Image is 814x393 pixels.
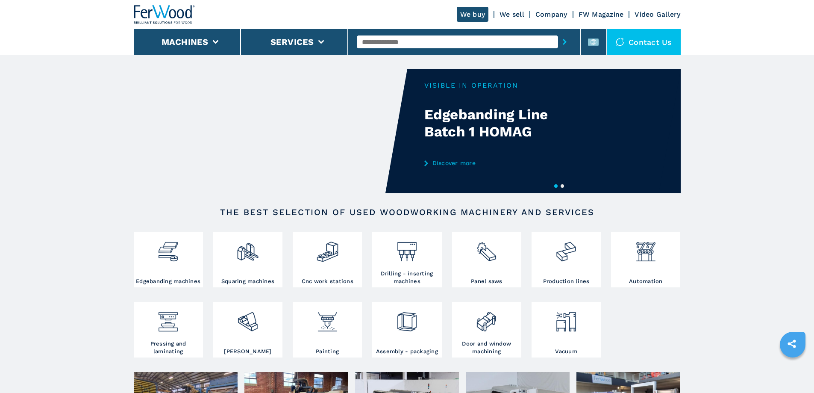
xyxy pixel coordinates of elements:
img: levigatrici_2.png [236,304,259,333]
h3: Painting [316,348,339,355]
a: Production lines [532,232,601,287]
a: Assembly - packaging [372,302,441,358]
h3: Panel saws [471,278,503,285]
h3: Automation [629,278,663,285]
img: lavorazione_porte_finestre_2.png [475,304,498,333]
h3: Drilling - inserting machines [374,270,439,285]
h3: Edgebanding machines [136,278,200,285]
h3: Vacuum [555,348,577,355]
h2: The best selection of used woodworking machinery and services [161,207,653,217]
img: verniciatura_1.png [316,304,339,333]
h3: Production lines [543,278,590,285]
a: Automation [611,232,680,287]
img: centro_di_lavoro_cnc_2.png [316,234,339,263]
img: foratrici_inseritrici_2.png [396,234,418,263]
a: We buy [457,7,489,22]
iframe: Chat [778,355,808,387]
img: bordatrici_1.png [157,234,179,263]
a: FW Magazine [579,10,624,18]
h3: Pressing and laminating [136,340,201,355]
button: Services [270,37,314,47]
img: linee_di_produzione_2.png [555,234,577,263]
a: Video Gallery [635,10,680,18]
h3: Cnc work stations [302,278,353,285]
img: Ferwood [134,5,195,24]
img: Contact us [616,38,624,46]
a: Edgebanding machines [134,232,203,287]
a: Door and window machining [452,302,521,358]
a: Squaring machines [213,232,282,287]
img: pressa-strettoia.png [157,304,179,333]
img: squadratrici_2.png [236,234,259,263]
a: Drilling - inserting machines [372,232,441,287]
a: Vacuum [532,302,601,358]
button: 1 [554,184,558,188]
div: Contact us [607,29,681,55]
a: Discover more [424,160,592,166]
h3: Assembly - packaging [376,348,438,355]
h3: Squaring machines [221,278,274,285]
img: aspirazione_1.png [555,304,577,333]
a: We sell [500,10,524,18]
a: Pressing and laminating [134,302,203,358]
button: submit-button [558,32,571,52]
a: sharethis [781,333,802,355]
img: sezionatrici_2.png [475,234,498,263]
button: Machines [162,37,209,47]
h3: [PERSON_NAME] [224,348,271,355]
a: [PERSON_NAME] [213,302,282,358]
a: Painting [293,302,362,358]
img: montaggio_imballaggio_2.png [396,304,418,333]
a: Panel saws [452,232,521,287]
img: automazione.png [635,234,657,263]
video: Your browser does not support the video tag. [134,69,407,193]
a: Company [535,10,567,18]
button: 2 [561,184,564,188]
h3: Door and window machining [454,340,519,355]
a: Cnc work stations [293,232,362,287]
